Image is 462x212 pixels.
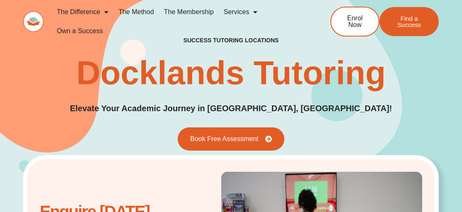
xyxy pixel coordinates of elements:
[330,7,379,37] a: Enrol Now
[219,2,262,22] a: Services
[159,2,219,22] a: The Membership
[379,7,439,36] a: Find a Success
[392,15,426,28] span: Find a Success
[52,22,108,41] a: Own a Success
[52,2,307,41] nav: Menu
[344,15,366,28] span: Enrol Now
[76,56,386,90] h1: Docklands Tutoring
[190,136,259,142] span: Book Free Assessment
[70,102,392,115] p: Elevate Your Academic Journey in [GEOGRAPHIC_DATA], [GEOGRAPHIC_DATA]!
[52,2,114,22] a: The Difference
[113,2,159,22] a: The Method
[178,127,284,151] a: Book Free Assessment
